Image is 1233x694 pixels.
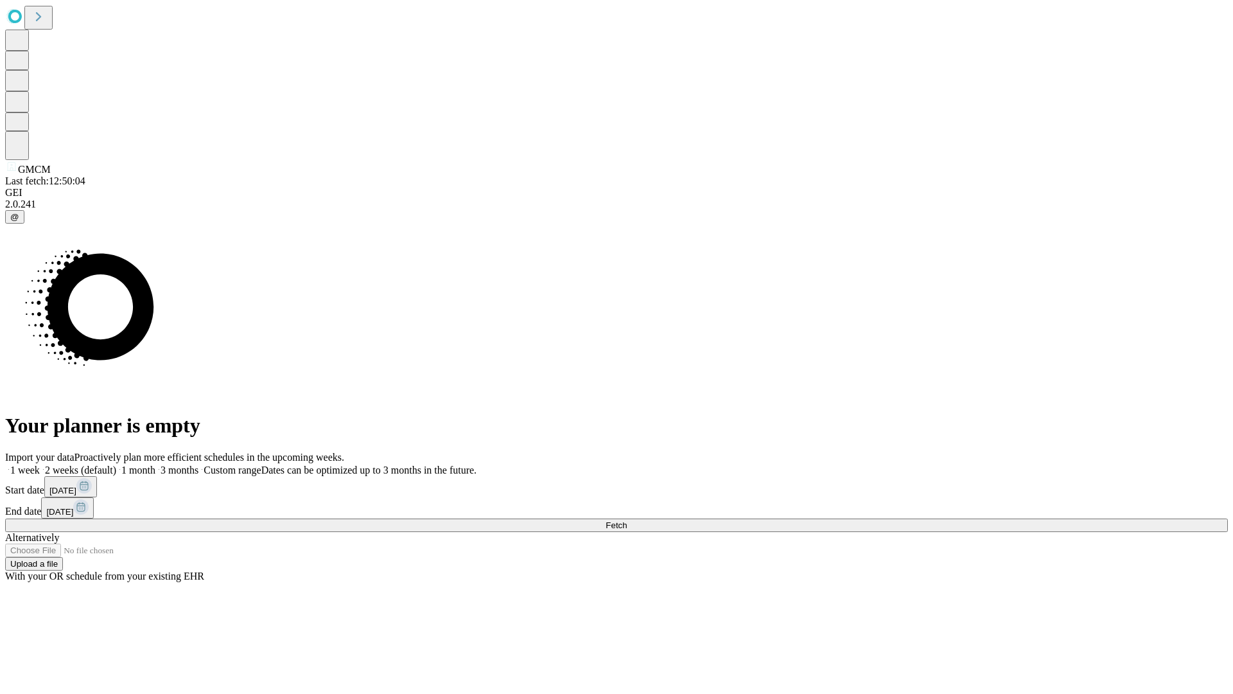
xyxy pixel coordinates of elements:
[5,532,59,543] span: Alternatively
[5,187,1228,199] div: GEI
[18,164,51,175] span: GMCM
[261,465,477,476] span: Dates can be optimized up to 3 months in the future.
[44,476,97,497] button: [DATE]
[5,557,63,571] button: Upload a file
[10,212,19,222] span: @
[41,497,94,519] button: [DATE]
[49,486,76,495] span: [DATE]
[5,571,204,582] span: With your OR schedule from your existing EHR
[5,210,24,224] button: @
[5,452,74,463] span: Import your data
[46,507,73,517] span: [DATE]
[121,465,155,476] span: 1 month
[161,465,198,476] span: 3 months
[5,199,1228,210] div: 2.0.241
[5,414,1228,438] h1: Your planner is empty
[45,465,116,476] span: 2 weeks (default)
[606,520,627,530] span: Fetch
[5,519,1228,532] button: Fetch
[5,175,85,186] span: Last fetch: 12:50:04
[74,452,344,463] span: Proactively plan more efficient schedules in the upcoming weeks.
[10,465,40,476] span: 1 week
[5,476,1228,497] div: Start date
[5,497,1228,519] div: End date
[204,465,261,476] span: Custom range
